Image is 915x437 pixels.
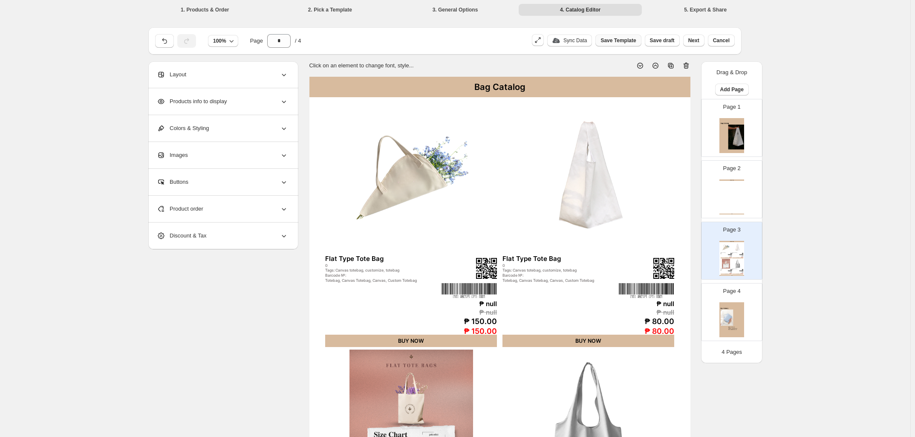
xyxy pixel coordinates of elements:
span: Products info to display [157,97,227,106]
div: Page 4cover page [701,283,762,341]
p: Page 3 [723,226,741,234]
img: qrcode [742,253,743,254]
img: barcode [739,270,743,271]
img: qrcode [730,253,732,254]
div: ₱ null [441,309,497,316]
div: Page 1cover page [701,99,762,157]
div: ₱ null [728,272,731,272]
img: qrcode [730,269,732,270]
div: Flat Type Tote Bag [732,252,742,253]
p: Page 4 [723,287,741,295]
img: barcode [618,283,674,298]
img: cover page [719,118,744,153]
img: update_icon [552,38,560,43]
img: qrcode [742,269,743,270]
button: Add Page [715,84,749,96]
div: Tags: Canvas totebag, customize, totebag [325,268,441,273]
button: Next [683,35,704,46]
span: Save Template [600,37,636,44]
button: Save Template [595,35,641,46]
div: Barcode №: [325,273,441,278]
p: Page 2 [723,164,741,173]
img: primaryImage [721,242,732,252]
img: primaryImage [502,99,674,254]
div: ₱ null [618,300,674,308]
span: Next [688,37,699,44]
div: ₱ 150.00 [739,273,743,274]
div: Bag Catalog [309,77,690,97]
div: ₱ 80.00 [618,327,674,336]
div: BUY NOW [732,258,743,258]
div: Page 2Bag CatalogBag Catalog | Page undefined [701,160,762,218]
button: Save draft [645,35,680,46]
p: Page 1 [723,103,741,111]
p: Click on an element to change font, style... [309,61,414,70]
img: primaryImage [721,259,732,269]
img: primaryImage [325,99,497,254]
div: Flat Type Tote Bag [502,255,650,263]
img: primaryImage [732,242,743,252]
p: 4 Pages [722,348,742,356]
img: barcode [441,283,497,298]
img: cover page [719,302,744,337]
div: BUY NOW [502,335,674,347]
div: Page 3Bag CatalogprimaryImageqrcodebarcodeFlat Type Tote Bag0Tags: Canvas totebag, customize, tot... [701,222,762,280]
img: barcode [728,270,731,271]
span: Add Page [720,86,744,93]
div: Flat Type Tote Bag [325,255,473,263]
div: BUY NOW [325,335,497,347]
div: Bag Catalog | Page undefined [719,214,744,214]
div: Totebag, Canvas Totebag, Canvas, Custom Totebag [325,278,441,283]
button: 100% [208,35,238,47]
span: Buttons [157,178,188,186]
p: Sync Data [563,37,587,44]
span: Discount & Tax [157,232,206,240]
span: Colors & Styling [157,124,209,133]
div: ₱ 150.00 [441,327,497,336]
span: Layout [157,70,186,79]
div: Totebag, Canvas Totebag, Canvas, Custom Totebag [732,270,740,271]
div: ₱ null [618,309,674,316]
div: ₱ null [739,255,743,256]
span: Page [250,37,263,45]
span: 100% [213,38,226,44]
button: update_iconSync Data [547,35,592,46]
div: 0 [502,263,618,268]
span: Images [157,151,188,159]
div: ₱ null [728,255,731,256]
div: ₱ null [739,272,743,272]
img: primaryImage [732,259,743,269]
div: Bag Catalog [719,179,744,181]
div: BUY NOW [721,258,732,258]
img: qrcode [653,258,674,279]
span: / 4 [295,37,301,45]
div: - 10" W x 12" H [721,269,730,269]
div: Bag Catalog [719,241,744,242]
div: ₱ 150.00 [441,317,497,326]
div: Bag Catalog | Page undefined [719,275,744,276]
div: Flat Type Tote Bag [721,252,730,253]
div: ₱ 80.00 [728,273,731,274]
div: ₱ null [441,300,497,308]
div: Tags: Canvas totebag, customize, totebag [502,268,618,273]
span: Product order [157,205,203,213]
div: 0 [325,263,441,268]
button: Cancel [708,35,735,46]
div: Barcode №: [502,273,618,278]
span: Cancel [713,37,730,44]
span: Save draft [650,37,675,44]
img: qrcode [476,258,497,279]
